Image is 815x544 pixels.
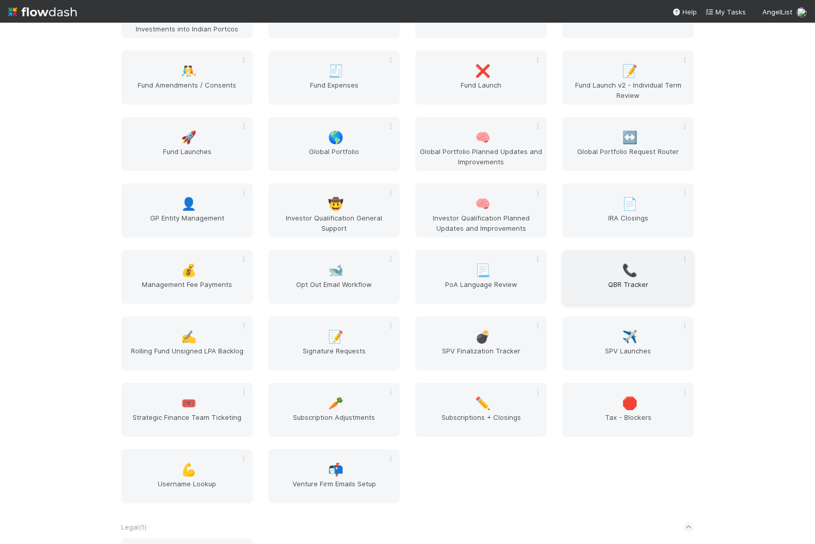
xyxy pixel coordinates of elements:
[121,449,253,503] a: 💪Username Lookup
[562,117,694,171] a: ↔️Global Portfolio Request Router
[125,13,249,34] span: Demat Review: Post-[DATE] Investments into Indian Portcos
[562,383,694,437] a: 🛑Tax - Blockers
[121,523,146,531] span: Legal ( 1 )
[268,183,400,237] a: 🤠Investor Qualification General Support
[272,412,396,433] span: Subscription Adjustments
[622,330,638,344] span: ✈️
[268,449,400,503] a: 📬Venture Firm Emails Setup
[475,330,491,344] span: 💣
[475,264,491,277] span: 📃
[181,463,197,477] span: 💪
[475,197,491,211] span: 🧠
[125,279,249,300] span: Management Fee Payments
[181,397,197,410] span: 🎟️
[181,131,197,144] span: 🚀
[125,346,249,366] span: Rolling Fund Unsigned LPA Backlog
[672,7,697,17] div: Help
[475,64,491,78] span: ❌
[419,213,543,233] span: Investor Qualification Planned Updates and Improvements
[268,383,400,437] a: 🥕Subscription Adjustments
[622,64,638,78] span: 📝
[705,7,746,17] a: My Tasks
[125,412,249,433] span: Strategic Finance Team Ticketing
[328,264,344,277] span: 🐋
[121,50,253,105] a: 🤼Fund Amendments / Consents
[272,213,396,233] span: Investor Qualification General Support
[272,479,396,499] span: Venture Firm Emails Setup
[566,146,690,167] span: Global Portfolio Request Router
[762,8,792,16] span: AngelList
[419,412,543,433] span: Subscriptions + Closings
[181,197,197,211] span: 👤
[475,131,491,144] span: 🧠
[328,197,344,211] span: 🤠
[415,250,547,304] a: 📃PoA Language Review
[272,80,396,100] span: Fund Expenses
[268,117,400,171] a: 🌎Global Portfolio
[272,279,396,300] span: Opt Out Email Workflow
[562,50,694,105] a: 📝Fund Launch v2 - Individual Term Review
[566,279,690,300] span: QBR Tracker
[181,330,197,344] span: ✍️
[272,146,396,167] span: Global Portfolio
[121,250,253,304] a: 💰Management Fee Payments
[622,197,638,211] span: 📄
[121,383,253,437] a: 🎟️Strategic Finance Team Ticketing
[705,8,746,16] span: My Tasks
[121,183,253,237] a: 👤GP Entity Management
[796,7,807,18] img: avatar_eed832e9-978b-43e4-b51e-96e46fa5184b.png
[562,250,694,304] a: 📞QBR Tracker
[328,64,344,78] span: 🧾
[181,264,197,277] span: 💰
[328,397,344,410] span: 🥕
[8,3,77,21] img: logo-inverted-e16ddd16eac7371096b0.svg
[328,463,344,477] span: 📬
[622,131,638,144] span: ↔️
[419,346,543,366] span: SPV Finalization Tracker
[415,383,547,437] a: ✏️Subscriptions + Closings
[121,316,253,370] a: ✍️Rolling Fund Unsigned LPA Backlog
[268,316,400,370] a: 📝Signature Requests
[268,250,400,304] a: 🐋Opt Out Email Workflow
[566,346,690,366] span: SPV Launches
[622,264,638,277] span: 📞
[475,397,491,410] span: ✏️
[419,146,543,167] span: Global Portfolio Planned Updates and Improvements
[181,64,197,78] span: 🤼
[125,479,249,499] span: Username Lookup
[419,13,543,34] span: Dormant Entity Outreach
[415,316,547,370] a: 💣SPV Finalization Tracker
[415,183,547,237] a: 🧠Investor Qualification Planned Updates and Improvements
[272,13,396,34] span: Dormant Entity Dissolution
[419,80,543,100] span: Fund Launch
[419,279,543,300] span: PoA Language Review
[566,13,690,34] span: FAST Request Reporting Obligation
[121,117,253,171] a: 🚀Fund Launches
[272,346,396,366] span: Signature Requests
[566,412,690,433] span: Tax - Blockers
[268,50,400,105] a: 🧾Fund Expenses
[125,146,249,167] span: Fund Launches
[415,117,547,171] a: 🧠Global Portfolio Planned Updates and Improvements
[566,213,690,233] span: IRA Closings
[415,50,547,105] a: ❌Fund Launch
[125,80,249,100] span: Fund Amendments / Consents
[125,213,249,233] span: GP Entity Management
[328,330,344,344] span: 📝
[562,316,694,370] a: ✈️SPV Launches
[566,80,690,100] span: Fund Launch v2 - Individual Term Review
[328,131,344,144] span: 🌎
[562,183,694,237] a: 📄IRA Closings
[622,397,638,410] span: 🛑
